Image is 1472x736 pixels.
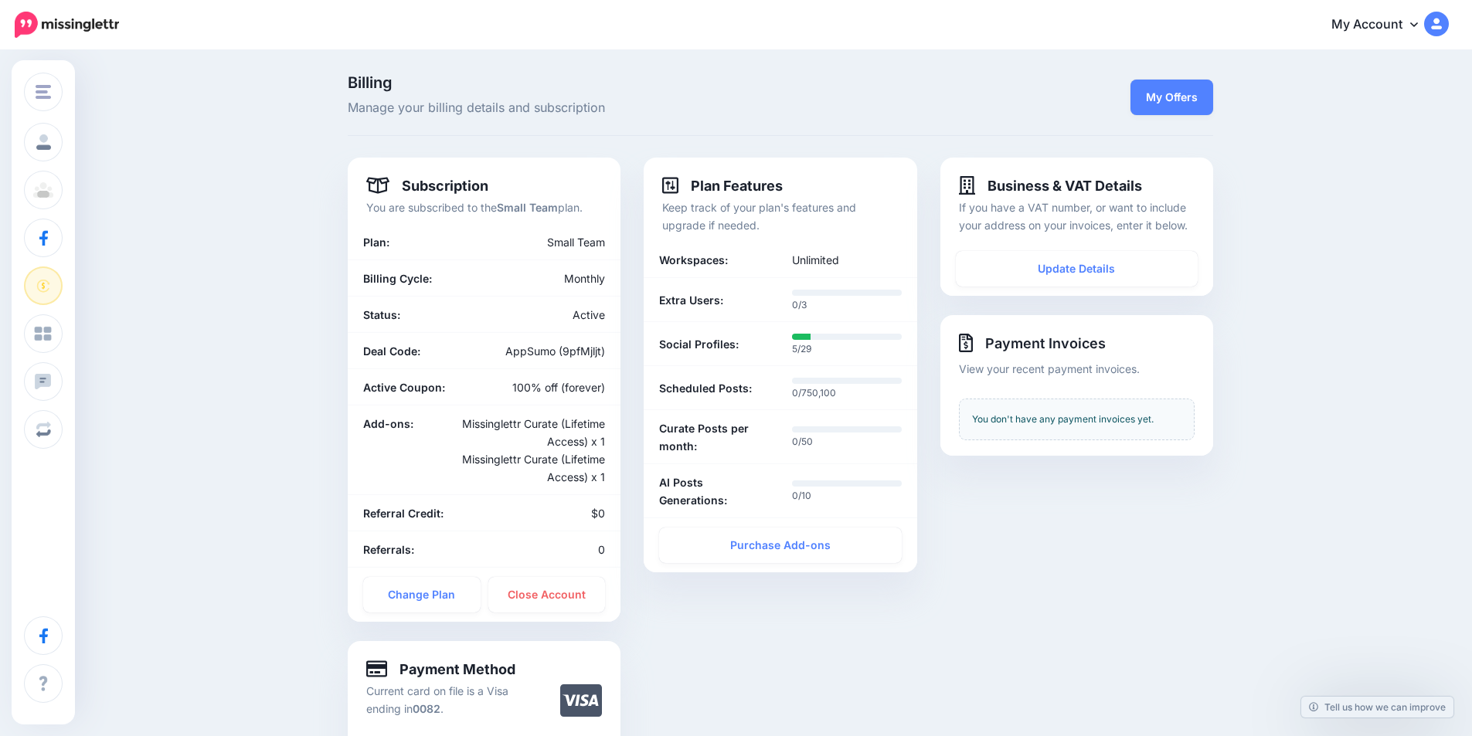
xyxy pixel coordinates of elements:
div: $0 [484,504,617,522]
div: You don't have any payment invoices yet. [959,399,1195,440]
img: menu.png [36,85,51,99]
p: 5/29 [792,341,902,357]
b: Referral Credit: [363,507,444,520]
b: AI Posts Generations: [659,473,769,509]
p: 0/50 [792,434,902,449]
b: Small Team [497,201,558,214]
div: Active [484,306,617,324]
b: Extra Users: [659,291,723,309]
p: If you have a VAT number, or want to include your address on your invoices, enter it below. [959,198,1195,234]
p: 0/750,100 [792,385,902,401]
h4: Payment Method [366,660,515,678]
div: AppSumo (9pfMjljt) [484,342,617,360]
h4: Payment Invoices [959,334,1195,352]
p: You are subscribed to the plan. [366,198,602,216]
b: Social Profiles: [659,335,739,353]
span: 0 [598,543,605,556]
span: Manage your billing details and subscription [348,98,917,118]
p: 0/10 [792,488,902,504]
b: Active Coupon: [363,381,445,394]
b: Scheduled Posts: [659,379,752,397]
p: View your recent payment invoices. [959,360,1195,378]
b: Plan: [363,236,389,249]
div: Unlimited [780,251,913,269]
img: Missinglettr [15,12,119,38]
h4: Subscription [366,176,488,195]
a: My Offers [1130,80,1213,115]
div: Missinglettr Curate (Lifetime Access) x 1 Missinglettr Curate (Lifetime Access) x 1 [440,415,617,486]
b: Curate Posts per month: [659,419,769,455]
a: Close Account [488,577,606,612]
b: Referrals: [363,543,414,556]
b: 0082 [413,702,440,715]
div: Small Team [440,233,617,251]
div: 100% off (forever) [484,378,617,396]
a: Update Details [956,251,1198,287]
b: Deal Code: [363,344,420,358]
b: Workspaces: [659,251,728,269]
b: Add-ons: [363,417,413,430]
b: Billing Cycle: [363,272,432,285]
b: Status: [363,308,400,321]
a: Purchase Add-ons [659,527,901,563]
div: Monthly [484,270,617,287]
span: Billing [348,75,917,90]
h4: Business & VAT Details [959,176,1142,195]
p: 0/3 [792,297,902,313]
h4: Plan Features [662,176,783,195]
p: Keep track of your plan's features and upgrade if needed. [662,198,898,234]
a: My Account [1316,6,1449,44]
a: Change Plan [363,577,481,612]
a: Tell us how we can improve [1301,697,1453,717]
p: Current card on file is a Visa ending in . [366,682,537,717]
